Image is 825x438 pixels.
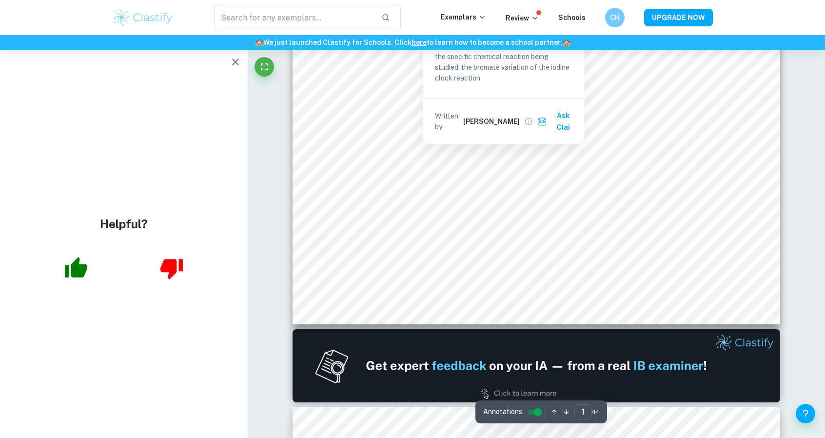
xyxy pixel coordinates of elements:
span: 🏫 [562,39,570,46]
p: Written by [435,111,461,132]
button: View full profile [522,115,535,128]
span: / 14 [591,408,599,417]
span: 🏫 [255,39,263,46]
h6: CH [609,12,621,23]
input: Search for any exemplars... [214,4,373,31]
button: UPGRADE NOW [644,9,713,26]
h6: [PERSON_NAME] [463,116,520,127]
h6: We just launched Clastify for Schools. Click to learn how to become a school partner. [2,37,823,48]
button: Ask Clai [535,107,580,136]
img: Clastify logo [112,8,174,27]
a: here [412,39,427,46]
img: Ad [293,329,780,402]
a: Schools [558,14,586,21]
p: Exemplars [441,12,486,22]
h4: Helpful? [100,215,148,233]
img: clai.svg [537,117,547,126]
span: Annotations [483,407,522,417]
p: Review [506,13,539,23]
button: Help and Feedback [796,404,815,423]
button: Fullscreen [255,57,274,77]
button: CH [605,8,625,27]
